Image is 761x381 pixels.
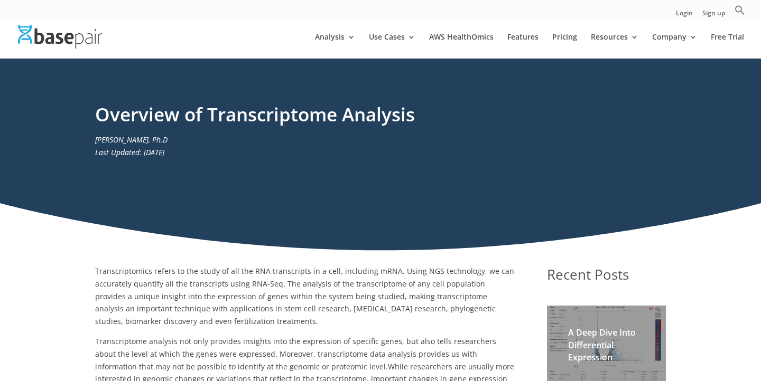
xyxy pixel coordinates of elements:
[568,327,645,369] h2: A Deep Dive Into Differential Expression
[735,5,745,15] svg: Search
[95,147,164,157] em: Last Updated: [DATE]
[18,25,102,48] img: Basepair
[676,10,693,21] a: Login
[591,33,638,58] a: Resources
[507,33,539,58] a: Features
[429,33,494,58] a: AWS HealthOmics
[652,33,697,58] a: Company
[711,33,744,58] a: Free Trial
[95,101,666,134] h1: Overview of Transcriptome Analysis
[735,5,745,21] a: Search Icon Link
[702,10,725,21] a: Sign up
[315,33,355,58] a: Analysis
[552,33,577,58] a: Pricing
[547,265,666,290] h1: Recent Posts
[95,336,496,372] span: Transcriptome analysis not only provides insights into the expression of specific genes, but also...
[95,135,168,145] em: [PERSON_NAME], Ph.D
[369,33,415,58] a: Use Cases
[95,266,514,326] span: Transcriptomics refers to the study of all the RNA transcripts in a cell, including mRNA. Using N...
